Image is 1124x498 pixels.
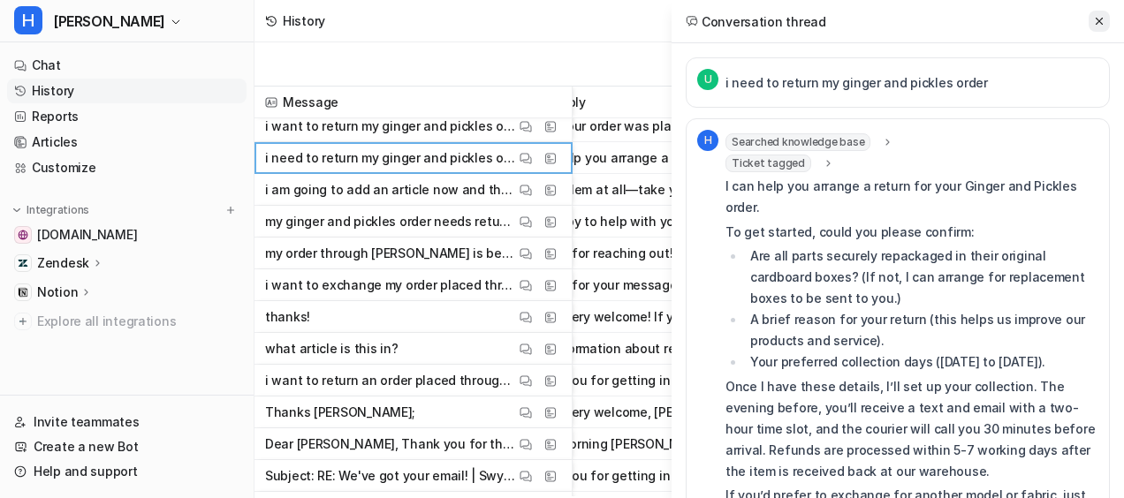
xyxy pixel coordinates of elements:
a: Articles [7,130,247,155]
a: Customize [7,155,247,180]
span: Explore all integrations [37,307,239,336]
button: Integrations [7,201,95,219]
a: Chat [7,53,247,78]
a: Help and support [7,459,247,484]
p: Notion [37,283,78,301]
img: Zendesk [18,258,28,268]
a: Reports [7,104,247,129]
a: History [7,79,247,103]
img: swyfthome.com [18,230,28,240]
p: i want to return an order placed through basus home [265,365,515,396]
p: i want to exchange my order placed through [PERSON_NAME] [265,269,515,301]
span: [PERSON_NAME] [53,9,165,34]
img: explore all integrations [14,313,32,330]
p: Zendesk [37,254,89,272]
p: my ginger and pickles order needs returning [265,206,515,238]
a: Invite teammates [7,410,247,434]
p: thanks! [265,301,310,333]
span: H [14,6,42,34]
p: To get started, could you please confirm: [725,222,1098,243]
span: U [697,69,718,90]
li: Your preferred collection days ([DATE] to [DATE]). [745,351,1098,373]
p: Once I have these details, I’ll set up your collection. The evening before, you’ll receive a text... [725,376,1098,482]
div: History [283,11,325,30]
p: Thanks [PERSON_NAME]; [265,396,415,428]
p: what article is this in? [265,333,398,365]
span: Message [262,87,565,118]
img: menu_add.svg [224,204,237,216]
img: expand menu [11,204,23,216]
a: swyfthome.com[DOMAIN_NAME] [7,223,247,247]
img: Notion [18,287,28,298]
h2: Conversation thread [686,12,826,31]
p: my order through [PERSON_NAME] is being returned, what is my refund amount? [265,238,515,269]
li: A brief reason for your return (this helps us improve our products and service). [745,309,1098,351]
span: [DOMAIN_NAME] [37,226,137,244]
span: Searched knowledge base [725,133,870,151]
p: i need to return my ginger and pickles order [265,142,515,174]
p: i want to return my ginger and pickles order [265,110,515,142]
a: Create a new Bot [7,434,247,459]
p: i am going to add an article now and then ask you again, one minute! [265,174,515,206]
p: I can help you arrange a return for your Ginger and Pickles order. [725,176,1098,218]
span: Ticket tagged [725,155,811,172]
span: H [697,130,718,151]
p: Integrations [27,203,89,217]
p: i need to return my ginger and pickles order [725,72,988,94]
a: Explore all integrations [7,309,247,334]
p: Dear [PERSON_NAME], Thank you for the £300.00 cash offer as a goodwill gesture, l accept this as ... [265,428,515,460]
li: Are all parts securely repackaged in their original cardboard boxes? (If not, I can arrange for r... [745,245,1098,309]
p: Subject: RE: We've got your email! | Swyft Description: This is a follow-up to your previous requ... [265,460,515,492]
